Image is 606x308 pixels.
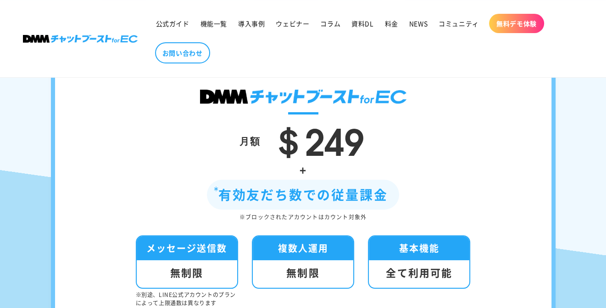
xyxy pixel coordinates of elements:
span: お問い合わせ [162,49,203,57]
div: 有効友だち数での従量課金 [207,180,400,210]
div: 無制限 [253,260,353,288]
div: 複数人運用 [253,236,353,260]
span: コミュニティ [439,19,479,28]
img: DMMチャットブースト [200,90,406,104]
a: 資料DL [346,14,379,33]
span: 無料デモ体験 [496,19,537,28]
a: ウェビナー [270,14,315,33]
a: 無料デモ体験 [489,14,544,33]
a: NEWS [404,14,433,33]
div: 全て利用可能 [369,260,469,288]
div: 月額 [239,132,261,149]
span: 機能一覧 [200,19,227,28]
a: 機能一覧 [195,14,233,33]
a: 料金 [379,14,404,33]
span: 導入事例 [238,19,265,28]
div: 基本機能 [369,236,469,260]
img: 株式会社DMM Boost [23,35,138,43]
div: 無制限 [137,260,237,288]
a: コラム [315,14,346,33]
span: 資料DL [351,19,373,28]
span: 料金 [385,19,398,28]
span: ウェビナー [276,19,309,28]
span: NEWS [409,19,428,28]
a: お問い合わせ [155,42,210,63]
a: コミュニティ [433,14,484,33]
a: 公式ガイド [150,14,195,33]
div: メッセージ送信数 [137,236,237,260]
span: 公式ガイド [156,19,189,28]
a: 導入事例 [233,14,270,33]
span: コラム [320,19,340,28]
p: ※別途、LINE公式アカウントのプランによって上限通数は異なります [136,291,238,307]
div: ※ブロックされたアカウントはカウント対象外 [83,212,524,222]
div: + [83,160,524,180]
span: ＄249 [270,112,364,166]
